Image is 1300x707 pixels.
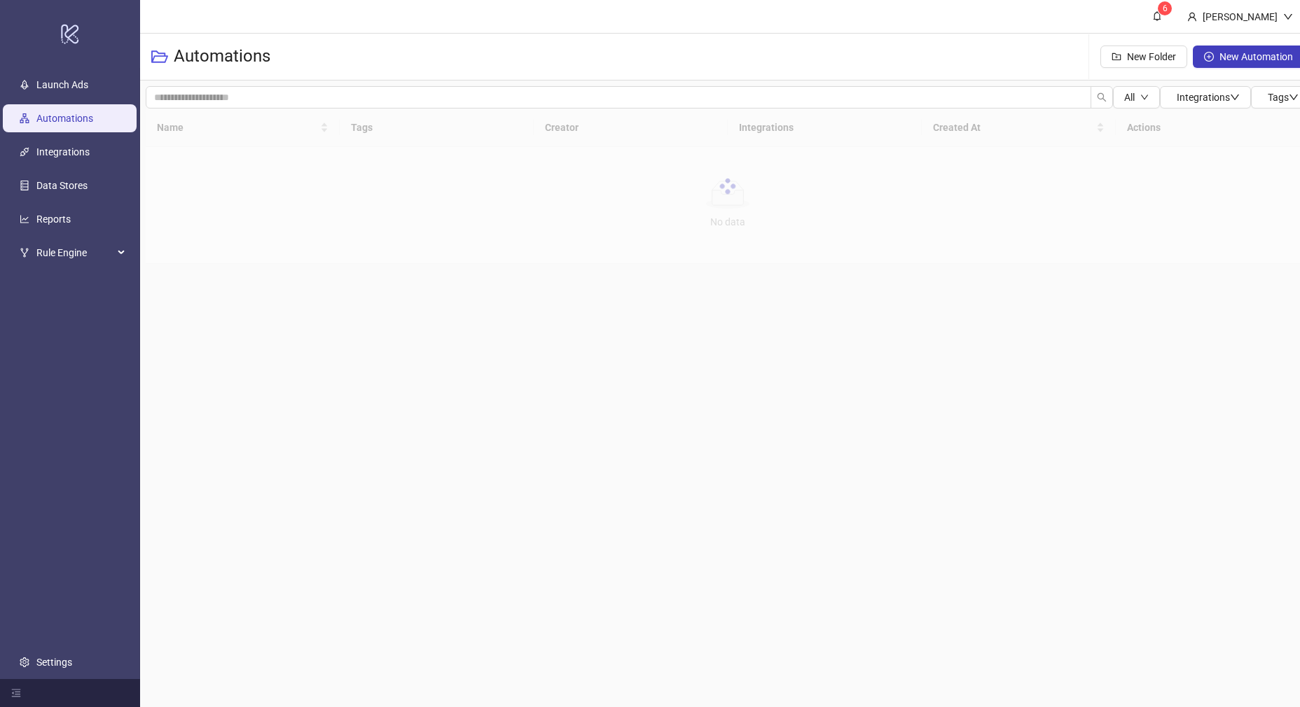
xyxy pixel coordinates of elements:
[151,48,168,65] span: folder-open
[36,180,88,191] a: Data Stores
[1177,92,1240,103] span: Integrations
[11,688,21,698] span: menu-fold
[1124,92,1135,103] span: All
[36,146,90,157] a: Integrations
[1160,86,1251,108] button: Integrationsdown
[1204,52,1214,62] span: plus-circle
[1197,9,1283,24] div: [PERSON_NAME]
[174,45,270,68] h3: Automations
[1219,51,1293,62] span: New Automation
[36,113,93,124] a: Automations
[1283,12,1293,22] span: down
[36,79,88,90] a: Launch Ads
[1140,93,1149,101] span: down
[1163,3,1168,13] span: 6
[1113,86,1160,108] button: Alldown
[1230,92,1240,102] span: down
[1158,1,1172,15] sup: 6
[20,248,29,258] span: fork
[1289,92,1299,102] span: down
[1152,11,1162,21] span: bell
[1268,92,1299,103] span: Tags
[1100,45,1187,68] button: New Folder
[1187,12,1197,22] span: user
[1127,51,1176,62] span: New Folder
[36,239,113,267] span: Rule Engine
[1097,92,1107,102] span: search
[36,213,71,225] a: Reports
[1112,52,1121,62] span: folder-add
[36,657,72,668] a: Settings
